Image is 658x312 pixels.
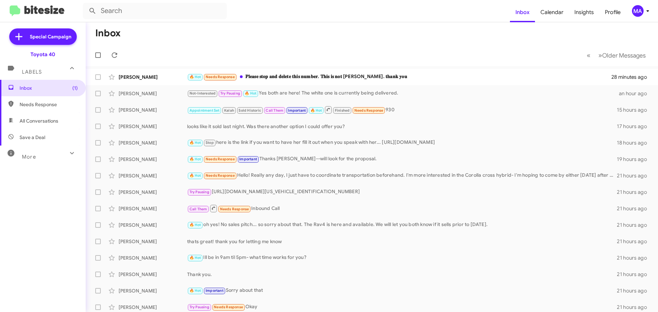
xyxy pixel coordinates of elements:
span: « [587,51,590,60]
div: 21 hours ago [617,172,653,179]
a: Insights [569,2,599,22]
nav: Page navigation example [583,48,650,62]
div: looks like it sold last night. Was there another option I could offer you? [187,123,617,130]
span: (1) [72,85,78,91]
div: 15 hours ago [617,107,653,113]
span: Sold Historic [239,108,261,113]
div: [PERSON_NAME] [119,139,187,146]
div: 𝐏𝐥𝐞𝐚𝐬𝐞 𝐬𝐭𝐨𝐩 𝐚𝐧𝐝 𝐝𝐞𝐥𝐞𝐭𝐞 𝐭𝐡𝐢𝐬 𝐧𝐮𝐦𝐛𝐞𝐫. 𝐓𝐡𝐢𝐬 𝐢𝐬 𝐧𝐨𝐭 [PERSON_NAME]. 𝐭𝐡𝐚𝐧𝐤 𝐲𝐨𝐮 [187,73,611,81]
span: Appointment Set [190,108,220,113]
div: [PERSON_NAME] [119,172,187,179]
div: Thanks [PERSON_NAME]--will look for the proposal. [187,155,617,163]
a: Calendar [535,2,569,22]
div: MA [632,5,644,17]
span: Try Pausing [190,305,209,309]
div: [PERSON_NAME] [119,222,187,228]
span: Stop [206,140,214,145]
div: Inbound Call [187,204,617,213]
div: [PERSON_NAME] [119,205,187,212]
div: [PERSON_NAME] [119,156,187,163]
span: Needs Response [220,207,249,211]
span: Important [288,108,306,113]
div: [PERSON_NAME] [119,271,187,278]
div: [PERSON_NAME] [119,254,187,261]
span: Important [239,157,257,161]
span: Older Messages [602,52,646,59]
div: here is the link if you want to have her fill it out when you speak with her... [URL][DOMAIN_NAME] [187,139,617,147]
a: Inbox [510,2,535,22]
div: 21 hours ago [617,222,653,228]
span: Needs Response [214,305,243,309]
div: Hello! Really any day, I just have to coordinate transportation beforehand. I'm more interested i... [187,172,617,179]
span: 🔥 Hot [190,173,201,178]
span: Finished [335,108,350,113]
button: MA [626,5,650,17]
a: Profile [599,2,626,22]
span: Kalah [224,108,234,113]
span: Needs Response [206,75,235,79]
div: 28 minutes ago [611,74,653,80]
div: 17 hours ago [617,123,653,130]
div: 930 [187,105,617,114]
div: [PERSON_NAME] [119,74,187,80]
div: Yes both are here! The white one is currently being delivered. [187,89,619,97]
span: Try Pausing [190,190,209,194]
button: Next [594,48,650,62]
div: 21 hours ago [617,304,653,311]
h1: Inbox [95,28,121,39]
div: 21 hours ago [617,205,653,212]
div: oh yes! No sales pitch... so sorry about that. The Rav4 is here and available. We will let you bo... [187,221,617,229]
div: 21 hours ago [617,271,653,278]
span: » [598,51,602,60]
span: Special Campaign [30,33,71,40]
div: Ill be in 9am til 5pm- what time works for you? [187,254,617,262]
div: Toyota 40 [31,51,55,58]
div: [PERSON_NAME] [119,238,187,245]
div: [PERSON_NAME] [119,90,187,97]
span: Call Them [190,207,207,211]
div: thats great! thank you for letting me know [187,238,617,245]
div: [URL][DOMAIN_NAME][US_VEHICLE_IDENTIFICATION_NUMBER] [187,188,617,196]
div: [PERSON_NAME] [119,107,187,113]
div: 19 hours ago [617,156,653,163]
div: 21 hours ago [617,287,653,294]
div: [PERSON_NAME] [119,189,187,196]
span: 🔥 Hot [190,140,201,145]
div: [PERSON_NAME] [119,304,187,311]
div: [PERSON_NAME] [119,287,187,294]
span: 🔥 Hot [310,108,322,113]
span: All Conversations [20,117,58,124]
div: 21 hours ago [617,254,653,261]
span: 🔥 Hot [190,75,201,79]
span: 🔥 Hot [190,255,201,260]
div: 21 hours ago [617,238,653,245]
span: Labels [22,69,42,75]
span: More [22,154,36,160]
span: 🔥 Hot [190,223,201,227]
input: Search [83,3,227,19]
div: Okay [187,303,617,311]
span: Inbox [20,85,78,91]
span: Needs Response [206,173,235,178]
span: Needs Response [354,108,383,113]
span: Needs Response [206,157,235,161]
button: Previous [583,48,595,62]
div: [PERSON_NAME] [119,123,187,130]
div: 18 hours ago [617,139,653,146]
span: Save a Deal [20,134,45,141]
span: 🔥 Hot [190,288,201,293]
span: Needs Response [20,101,78,108]
div: an hour ago [619,90,653,97]
div: 21 hours ago [617,189,653,196]
span: Not-Interested [190,91,216,96]
span: Try Pausing [220,91,240,96]
span: Important [206,288,223,293]
div: Thank you. [187,271,617,278]
span: Call Them [266,108,283,113]
a: Special Campaign [9,28,77,45]
span: 🔥 Hot [245,91,256,96]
